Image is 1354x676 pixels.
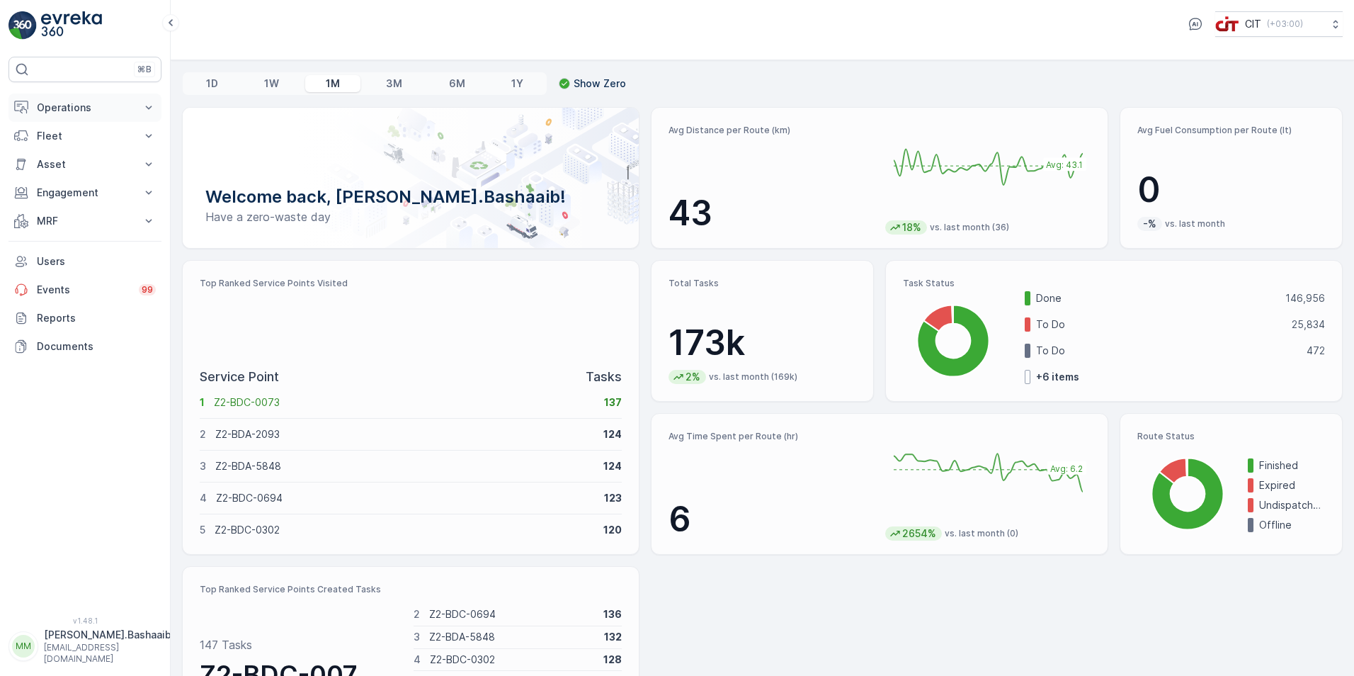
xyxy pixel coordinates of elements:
p: ( +03:00 ) [1267,18,1303,30]
p: Total Tasks [669,278,856,289]
p: 128 [603,653,622,667]
button: Asset [8,150,161,179]
p: 5 [200,523,205,537]
p: CIT [1245,17,1261,31]
p: Top Ranked Service Points Visited [200,278,622,289]
p: Z2-BDC-0073 [214,395,595,410]
p: 1M [326,77,340,91]
p: 132 [604,630,622,644]
p: 3 [414,630,420,644]
p: Z2-BDC-0302 [215,523,594,537]
span: v 1.48.1 [8,616,161,625]
button: Operations [8,94,161,122]
p: Engagement [37,186,133,200]
p: 120 [603,523,622,537]
p: 43 [669,192,874,235]
p: Events [37,283,130,297]
img: cit-logo_pOk6rL0.png [1215,16,1239,32]
p: Expired [1259,478,1325,492]
p: Z2-BDA-5848 [429,630,595,644]
p: vs. last month (169k) [709,371,797,383]
p: + 6 items [1036,370,1079,384]
a: Users [8,247,161,276]
p: Service Point [200,367,279,387]
a: Reports [8,304,161,332]
p: Asset [37,157,133,171]
p: Offline [1259,518,1325,532]
p: [PERSON_NAME].Bashaaib [44,628,171,642]
p: 2654% [901,526,938,541]
p: [EMAIL_ADDRESS][DOMAIN_NAME] [44,642,171,665]
p: Z2-BDA-5848 [215,459,594,473]
p: 18% [901,220,923,235]
p: 25,834 [1292,317,1325,332]
p: 2 [200,427,206,441]
p: 146,956 [1285,291,1325,305]
img: logo [8,11,37,40]
button: Engagement [8,179,161,207]
p: 3 [200,459,206,473]
p: Z2-BDC-0694 [216,491,595,505]
p: MRF [37,214,133,228]
p: 0 [1137,169,1325,211]
p: Finished [1259,458,1325,473]
p: Avg Time Spent per Route (hr) [669,431,874,442]
img: logo_light-DOdMpM7g.png [41,11,102,40]
p: vs. last month [1165,218,1225,230]
p: 3M [386,77,402,91]
p: Avg Fuel Consumption per Route (lt) [1137,125,1325,136]
p: To Do [1036,317,1282,332]
p: Operations [37,101,133,115]
p: 1W [264,77,279,91]
button: MM[PERSON_NAME].Bashaaib[EMAIL_ADDRESS][DOMAIN_NAME] [8,628,161,665]
p: vs. last month (0) [945,528,1018,539]
p: 124 [603,459,622,473]
p: Have a zero-waste day [205,208,616,225]
p: Tasks [586,367,622,387]
p: 2% [684,370,702,384]
p: Show Zero [574,77,626,91]
button: Fleet [8,122,161,150]
p: Undispatched [1259,498,1325,512]
p: Users [37,254,156,269]
p: Done [1036,291,1276,305]
p: 137 [604,395,622,410]
p: Reports [37,311,156,325]
p: 173k [669,322,856,364]
p: -% [1142,217,1158,231]
p: 6 [669,498,874,541]
div: MM [12,635,35,658]
p: 472 [1307,344,1325,358]
a: Events99 [8,276,161,304]
p: Fleet [37,129,133,143]
p: Top Ranked Service Points Created Tasks [200,584,622,595]
p: Avg Distance per Route (km) [669,125,874,136]
a: Documents [8,332,161,361]
p: Documents [37,339,156,354]
p: Z2-BDC-0694 [429,607,594,621]
p: vs. last month (36) [930,222,1009,233]
p: Task Status [903,278,1325,289]
p: 1D [206,77,218,91]
p: 1Y [511,77,523,91]
button: MRF [8,207,161,235]
p: Route Status [1137,431,1325,442]
p: ⌘B [137,64,152,75]
p: 123 [604,491,622,505]
p: To Do [1036,344,1297,358]
p: 4 [414,653,421,667]
p: 6M [449,77,465,91]
p: Welcome back, [PERSON_NAME].Bashaaib! [205,186,616,208]
p: 1 [200,395,205,410]
p: 4 [200,491,207,505]
p: 147 Tasks [200,636,252,653]
p: 2 [414,607,420,621]
p: Z2-BDC-0302 [430,653,594,667]
p: 136 [603,607,622,621]
p: 124 [603,427,622,441]
p: Z2-BDA-2093 [215,427,594,441]
p: 99 [141,283,154,296]
button: CIT(+03:00) [1215,11,1343,37]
